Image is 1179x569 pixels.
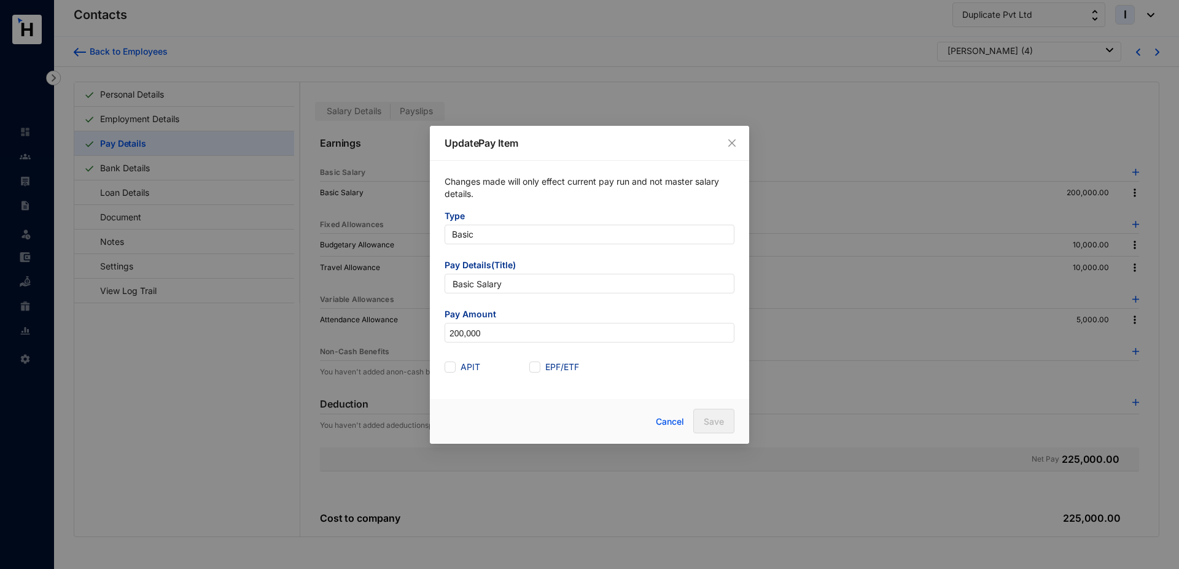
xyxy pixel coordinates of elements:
input: Pay item title [445,274,734,293]
p: Update Pay Item [445,136,734,150]
button: Close [725,136,739,150]
button: Save [693,409,734,433]
button: Cancel [647,409,693,434]
span: EPF/ETF [540,360,584,374]
span: Pay Details(Title) [445,259,734,274]
span: APIT [456,360,485,374]
span: Basic [452,225,727,244]
p: Changes made will only effect current pay run and not master salary details. [445,176,734,210]
span: close [727,138,737,148]
span: Pay Amount [445,308,734,323]
input: Amount [445,323,734,343]
span: Type [445,210,734,225]
span: Cancel [656,415,684,428]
